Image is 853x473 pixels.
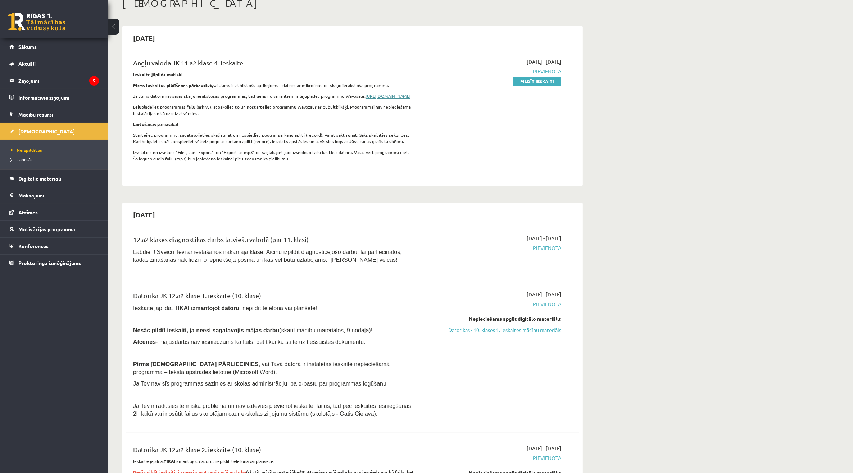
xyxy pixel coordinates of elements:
span: Proktoringa izmēģinājums [18,260,81,266]
span: Konferences [18,243,49,249]
span: Neizpildītās [11,147,42,153]
span: Digitālie materiāli [18,175,61,182]
strong: TIKAI [164,458,176,464]
span: Izlabotās [11,156,32,162]
span: Atzīmes [18,209,38,215]
a: Pildīt ieskaiti [513,77,561,86]
legend: Ziņojumi [18,72,99,89]
a: [DEMOGRAPHIC_DATA] [9,123,99,140]
legend: Informatīvie ziņojumi [18,89,99,106]
span: Aktuāli [18,60,36,67]
p: Ieskaite jāpilda, izmantojot datoru, nepildīt telefonā vai planšetē! [133,458,415,464]
a: Informatīvie ziņojumi [9,89,99,106]
span: [DATE] - [DATE] [527,291,561,298]
span: (skatīt mācību materiālos, 9.nodaļa)!!! [279,327,376,333]
p: vai Jums ir atbilstošs aprīkojums - dators ar mikrofonu un skaņu ierakstoša programma. [133,82,415,88]
span: Labdien! Sveicu Tevi ar iestāšanos nākamajā klasē! Aicinu izpildīt diagnosticējošo darbu, lai pār... [133,249,402,263]
a: Konferences [9,238,99,254]
p: Lejuplādējiet programmas failu (arhīvu), atpakojiet to un nostartējiet programmu Wavozaur ar dubu... [133,104,415,117]
span: Pievienota [426,454,561,462]
span: Nesāc pildīt ieskaiti, ja neesi sagatavojis mājas darbu [133,327,279,333]
span: - mājasdarbs nav iesniedzams kā fails, bet tikai kā saite uz tiešsaistes dokumentu. [133,339,366,345]
span: [DEMOGRAPHIC_DATA] [18,128,75,135]
div: Datorika JK 12.a2 klase 2. ieskaite (10. klase) [133,445,415,458]
span: [DATE] - [DATE] [527,58,561,65]
span: Pievienota [426,68,561,75]
span: Ieskaite jāpilda , nepildīt telefonā vai planšetē! [133,305,317,311]
a: Aktuāli [9,55,99,72]
div: Angļu valoda JK 11.a2 klase 4. ieskaite [133,58,415,71]
span: Pievienota [426,244,561,252]
h2: [DATE] [126,29,162,46]
i: 5 [89,76,99,86]
div: Nepieciešams apgūt digitālo materiālu: [426,315,561,323]
b: , TIKAI izmantojot datoru [171,305,239,311]
div: Datorika JK 12.a2 klase 1. ieskaite (10. klase) [133,291,415,304]
span: Pievienota [426,300,561,308]
h2: [DATE] [126,206,162,223]
span: Sākums [18,44,37,50]
a: Rīgas 1. Tālmācības vidusskola [8,13,65,31]
a: Neizpildītās [11,147,101,153]
a: Ziņojumi5 [9,72,99,89]
a: Digitālie materiāli [9,170,99,187]
legend: Maksājumi [18,187,99,204]
b: Atceries [133,339,156,345]
p: Izvēlaties no izvēlnes "File", tad "Export" un "Export as mp3" un saglabājiet jaunizveidoto failu... [133,149,415,162]
span: Ja Tev nav šīs programmas sazinies ar skolas administrāciju pa e-pastu par programmas iegūšanu. [133,381,388,387]
strong: Pirms ieskaites pildīšanas pārbaudiet, [133,82,213,88]
span: [DATE] - [DATE] [527,445,561,452]
a: Atzīmes [9,204,99,220]
a: Datorikas - 10. klases 1. ieskaites mācību materiāls [426,326,561,334]
span: Pirms [DEMOGRAPHIC_DATA] PĀRLIECINIES [133,361,259,367]
p: Ja Jums datorā nav savas skaņu ierakstošas programmas, tad viens no variantiem ir lejuplādēt prog... [133,93,415,99]
a: Proktoringa izmēģinājums [9,255,99,271]
strong: Ieskaite jāpilda mutiski. [133,72,184,77]
a: Motivācijas programma [9,221,99,237]
div: 12.a2 klases diagnostikas darbs latviešu valodā (par 11. klasi) [133,235,415,248]
span: [DATE] - [DATE] [527,235,561,242]
a: Izlabotās [11,156,101,163]
span: Mācību resursi [18,111,53,118]
a: Sākums [9,38,99,55]
span: , vai Tavā datorā ir instalētas ieskaitē nepieciešamā programma – teksta apstrādes lietotne (Micr... [133,361,390,375]
a: [URL][DOMAIN_NAME] [366,93,410,99]
a: Mācību resursi [9,106,99,123]
strong: Lietošanas pamācība! [133,121,178,127]
a: Maksājumi [9,187,99,204]
span: Ja Tev ir radusies tehniska problēma un nav izdevies pievienot ieskaitei failus, tad pēc ieskaite... [133,403,411,417]
span: Motivācijas programma [18,226,75,232]
p: Startējiet programmu, sagatavojieties skaļi runāt un nospiediet pogu ar sarkanu aplīti (record). ... [133,132,415,145]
